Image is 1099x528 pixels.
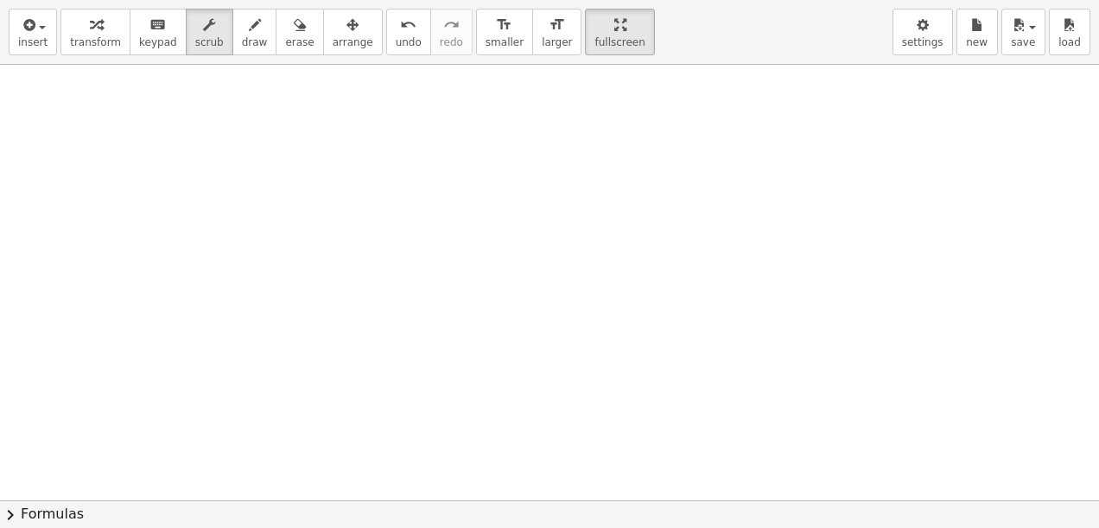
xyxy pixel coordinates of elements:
i: undo [400,15,416,35]
i: redo [443,15,460,35]
span: scrub [195,36,224,48]
span: draw [242,36,268,48]
button: load [1049,9,1090,55]
span: keypad [139,36,177,48]
span: fullscreen [594,36,645,48]
span: undo [396,36,422,48]
button: format_sizelarger [532,9,581,55]
button: scrub [186,9,233,55]
button: arrange [323,9,383,55]
span: settings [902,36,943,48]
button: insert [9,9,57,55]
button: new [956,9,998,55]
span: erase [285,36,314,48]
button: transform [60,9,130,55]
button: save [1001,9,1045,55]
button: erase [276,9,323,55]
span: transform [70,36,121,48]
i: format_size [549,15,565,35]
span: insert [18,36,48,48]
span: arrange [333,36,373,48]
button: fullscreen [585,9,654,55]
span: save [1011,36,1035,48]
i: format_size [496,15,512,35]
button: undoundo [386,9,431,55]
button: draw [232,9,277,55]
button: settings [893,9,953,55]
span: new [966,36,988,48]
span: load [1058,36,1081,48]
span: redo [440,36,463,48]
button: format_sizesmaller [476,9,533,55]
button: keyboardkeypad [130,9,187,55]
i: keyboard [149,15,166,35]
button: redoredo [430,9,473,55]
span: smaller [486,36,524,48]
span: larger [542,36,572,48]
